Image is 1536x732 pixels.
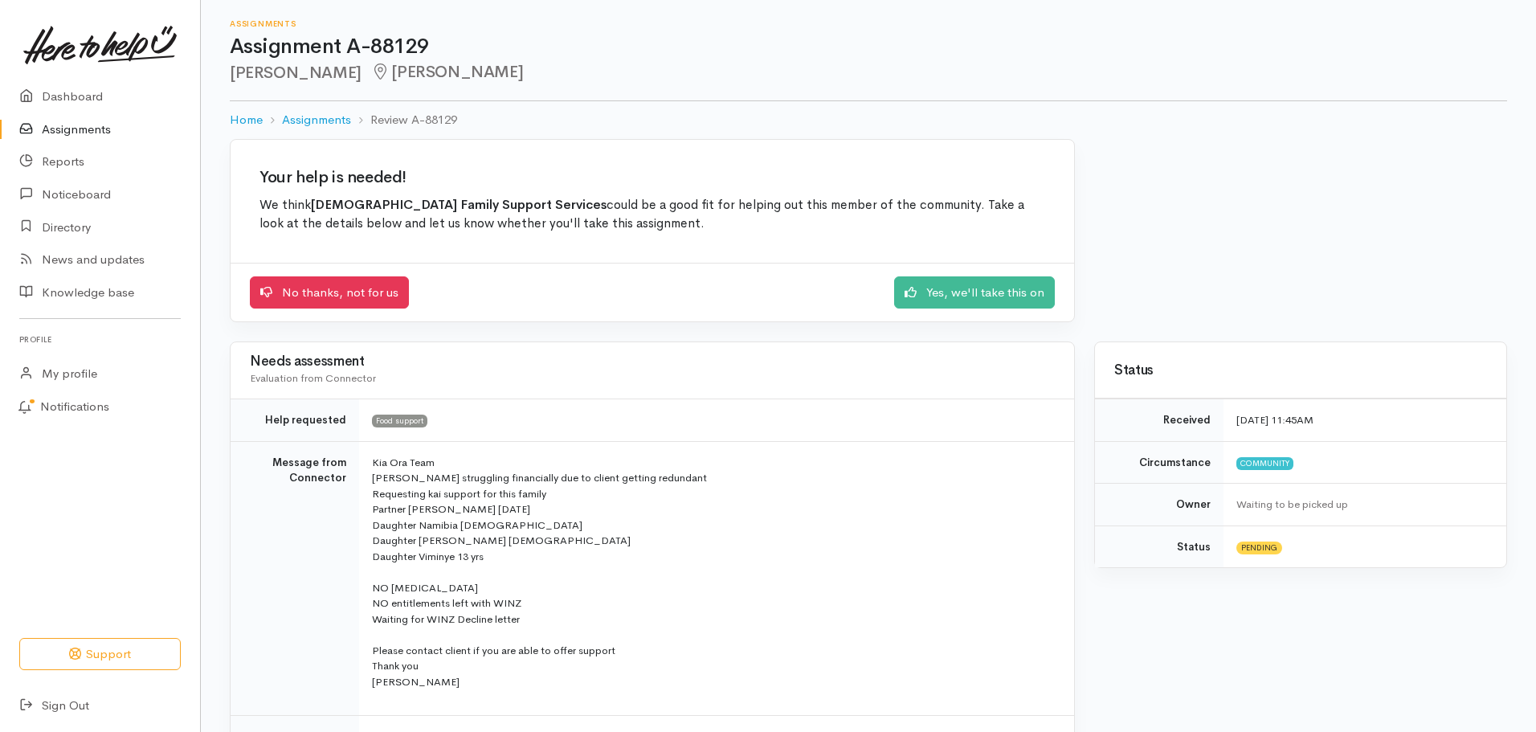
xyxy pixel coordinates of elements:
td: Status [1095,525,1223,567]
td: Help requested [231,399,359,442]
td: Received [1095,399,1223,442]
time: [DATE] 11:45AM [1236,413,1313,427]
span: Evaluation from Connector [250,371,376,385]
h3: Status [1114,363,1487,378]
p: We think could be a good fit for helping out this member of the community. Take a look at the det... [259,196,1045,234]
td: Owner [1095,484,1223,526]
a: Home [230,111,263,129]
nav: breadcrumb [230,101,1507,139]
p: Kia Ora Team [PERSON_NAME] struggling financially due to client getting redundant Requesting kai ... [372,455,1055,690]
h1: Assignment A-88129 [230,35,1507,59]
span: Food support [372,415,427,427]
h3: Needs assessment [250,354,1055,370]
h2: Your help is needed! [259,169,1045,186]
h2: [PERSON_NAME] [230,63,1507,82]
span: Community [1236,457,1293,470]
b: [DEMOGRAPHIC_DATA] Family Support Services [311,197,607,213]
button: Support [19,638,181,671]
td: Message from Connector [231,441,359,716]
span: [PERSON_NAME] [371,62,523,82]
a: Yes, we'll take this on [894,276,1055,309]
a: No thanks, not for us [250,276,409,309]
h6: Profile [19,329,181,350]
h6: Assignments [230,19,1507,28]
li: Review A-88129 [351,111,457,129]
span: Pending [1236,542,1282,554]
div: Waiting to be picked up [1236,497,1487,513]
td: Circumstance [1095,441,1223,484]
a: Assignments [282,111,351,129]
